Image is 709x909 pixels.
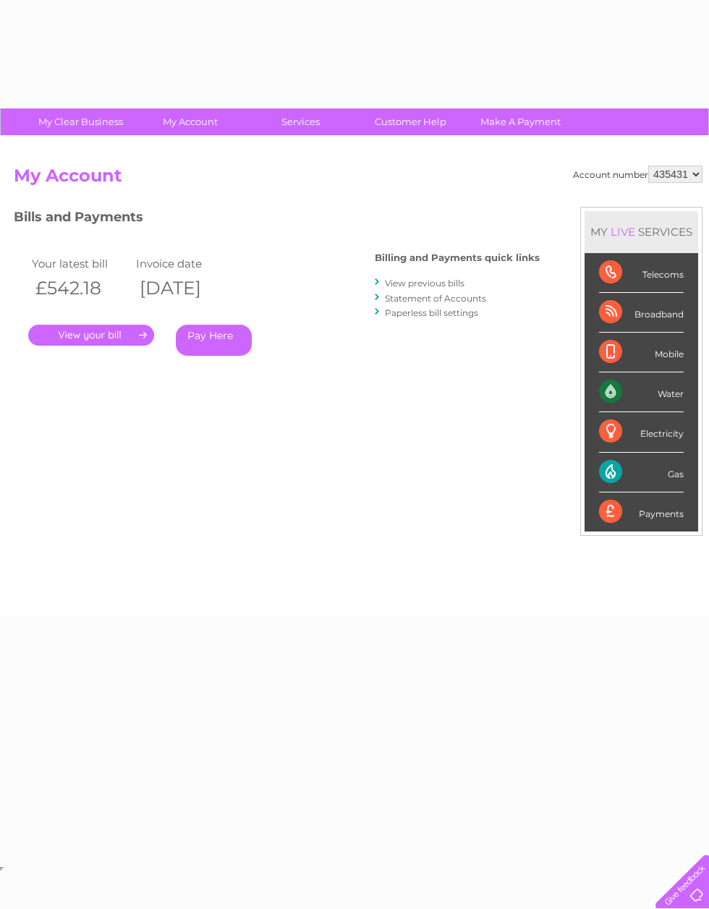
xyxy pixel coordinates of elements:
div: Electricity [599,412,684,452]
a: Make A Payment [461,108,580,135]
a: My Account [131,108,250,135]
div: Payments [599,492,684,532]
td: Your latest bill [28,254,132,273]
div: Account number [573,166,702,183]
div: Water [599,372,684,412]
div: Broadband [599,293,684,333]
h3: Bills and Payments [14,207,540,232]
th: £542.18 [28,273,132,303]
a: Statement of Accounts [385,293,486,304]
a: Paperless bill settings [385,307,478,318]
a: Pay Here [176,325,252,356]
a: . [28,325,154,346]
th: [DATE] [132,273,237,303]
td: Invoice date [132,254,237,273]
a: My Clear Business [21,108,140,135]
h2: My Account [14,166,702,193]
div: Telecoms [599,253,684,293]
a: Services [241,108,360,135]
a: View previous bills [385,278,464,289]
div: Gas [599,453,684,492]
div: Mobile [599,333,684,372]
h4: Billing and Payments quick links [375,252,540,263]
a: Customer Help [351,108,470,135]
div: LIVE [608,225,638,239]
div: MY SERVICES [585,211,698,252]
